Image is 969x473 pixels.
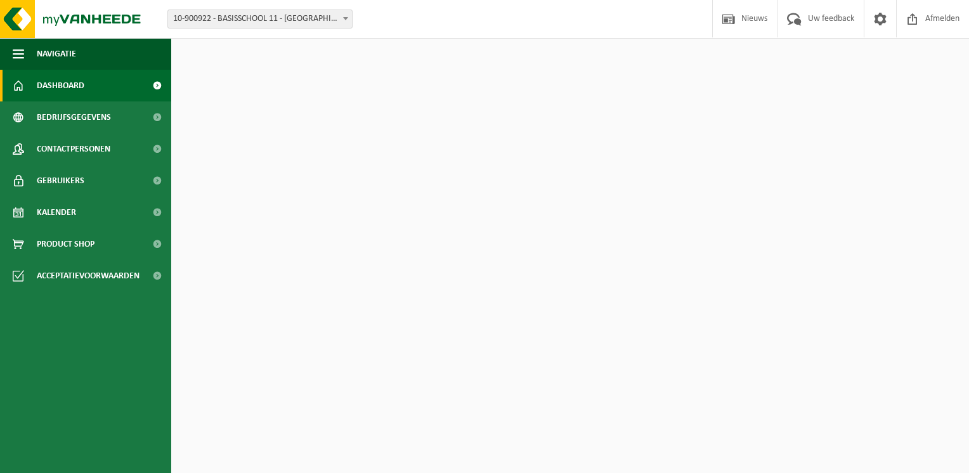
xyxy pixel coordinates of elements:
span: 10-900922 - BASISSCHOOL 11 - MARIAKERKE [168,10,352,28]
span: Bedrijfsgegevens [37,101,111,133]
span: Product Shop [37,228,94,260]
span: Acceptatievoorwaarden [37,260,140,292]
span: Contactpersonen [37,133,110,165]
span: Dashboard [37,70,84,101]
span: Navigatie [37,38,76,70]
span: Kalender [37,197,76,228]
span: Gebruikers [37,165,84,197]
span: 10-900922 - BASISSCHOOL 11 - MARIAKERKE [167,10,353,29]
